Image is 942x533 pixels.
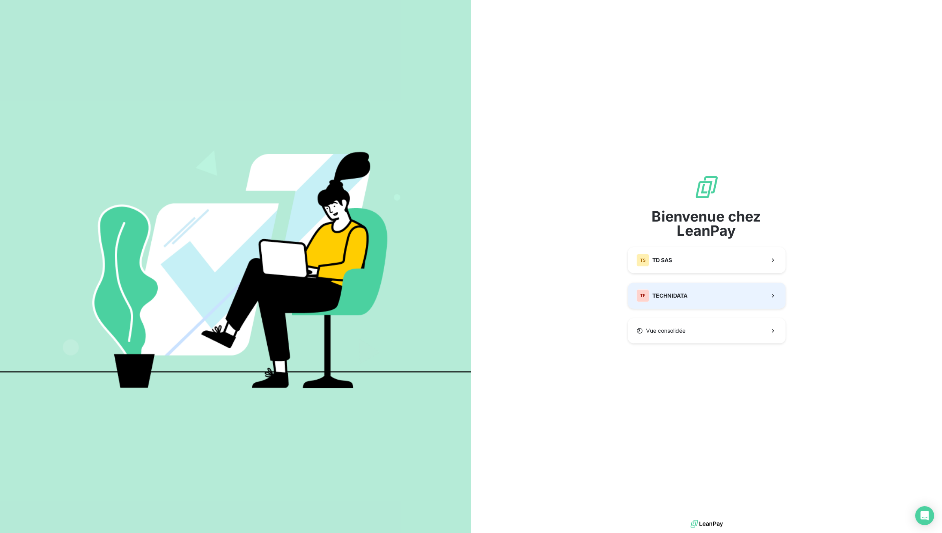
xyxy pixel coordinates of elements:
[628,209,786,238] span: Bienvenue chez LeanPay
[646,327,685,335] span: Vue consolidée
[637,289,649,302] div: TE
[637,254,649,266] div: TS
[915,506,934,525] div: Open Intercom Messenger
[652,256,672,264] span: TD SAS
[628,283,786,309] button: TETECHNIDATA
[628,318,786,343] button: Vue consolidée
[652,292,687,300] span: TECHNIDATA
[694,175,719,200] img: logo sigle
[628,247,786,273] button: TSTD SAS
[691,518,723,530] img: logo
